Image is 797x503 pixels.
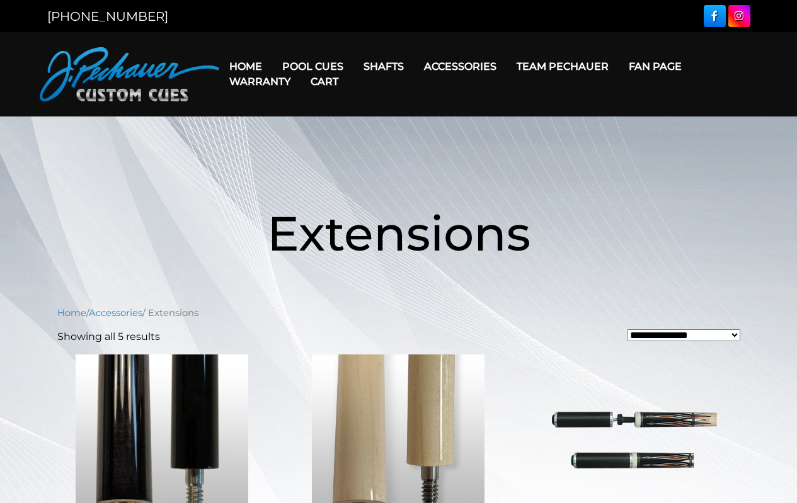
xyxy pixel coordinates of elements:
[414,50,507,82] a: Accessories
[57,306,740,320] nav: Breadcrumb
[219,65,301,98] a: Warranty
[301,65,348,98] a: Cart
[219,50,272,82] a: Home
[507,50,619,82] a: Team Pechauer
[57,307,86,319] a: Home
[57,329,160,344] p: Showing all 5 results
[619,50,692,82] a: Fan Page
[272,50,353,82] a: Pool Cues
[267,204,530,263] span: Extensions
[47,9,168,24] a: [PHONE_NUMBER]
[40,47,219,101] img: Pechauer Custom Cues
[89,307,142,319] a: Accessories
[627,329,740,341] select: Shop order
[353,50,414,82] a: Shafts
